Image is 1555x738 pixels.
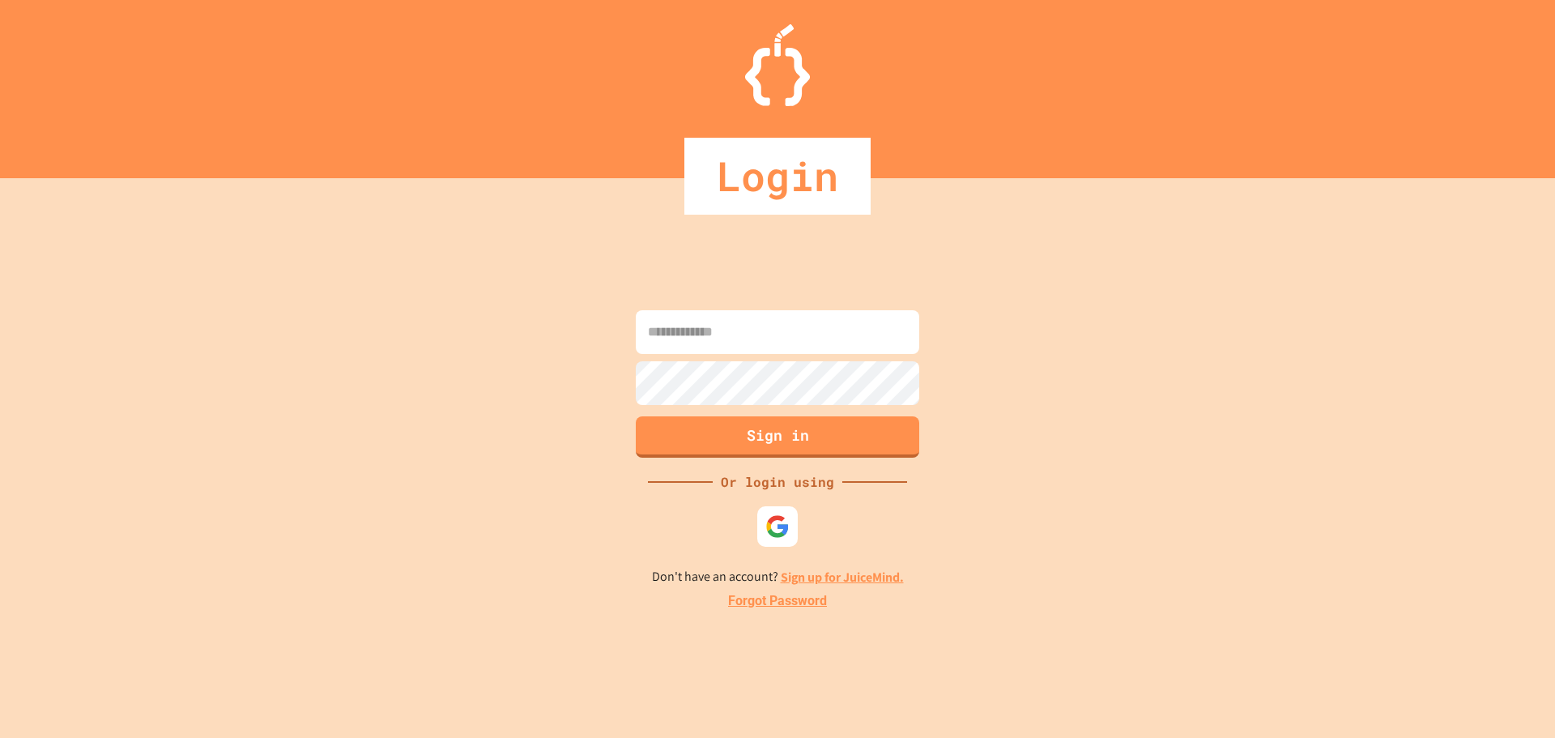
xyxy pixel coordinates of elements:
[713,472,842,492] div: Or login using
[636,416,919,458] button: Sign in
[684,138,871,215] div: Login
[1487,673,1539,722] iframe: chat widget
[728,591,827,611] a: Forgot Password
[745,24,810,106] img: Logo.svg
[652,567,904,587] p: Don't have an account?
[1421,603,1539,672] iframe: chat widget
[781,569,904,586] a: Sign up for JuiceMind.
[765,514,790,539] img: google-icon.svg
